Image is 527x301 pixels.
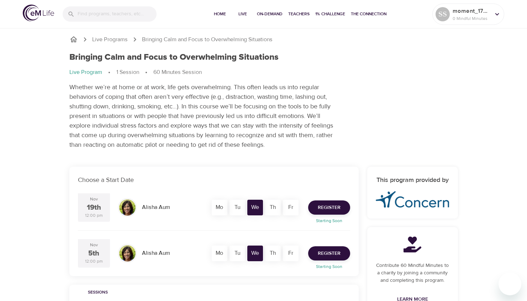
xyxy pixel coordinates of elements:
div: Th [265,200,281,215]
nav: breadcrumb [69,68,458,77]
p: Bringing Calm and Focus to Overwhelming Situations [142,36,273,44]
span: Teachers [288,10,310,18]
p: 0 Mindful Minutes [453,15,490,22]
span: Register [318,203,341,212]
div: Nov [90,196,98,202]
div: Nov [90,242,98,248]
div: 12:00 pm [85,258,103,264]
span: Sessions [74,289,122,296]
span: The Connection [351,10,386,18]
p: moment_1758056657 [453,7,490,15]
p: Starting Soon [304,263,354,270]
div: We [247,246,263,261]
h1: Bringing Calm and Focus to Overwhelming Situations [69,52,279,63]
p: Starting Soon [304,217,354,224]
div: SS [436,7,450,21]
p: Whether we’re at home or at work, life gets overwhelming. This often leads us into regular behavi... [69,82,336,150]
p: Live Program [69,68,102,76]
div: 19th [87,203,101,213]
div: Alisha Aum [139,246,205,260]
iframe: Button to launch messaging window [499,273,521,295]
span: Register [318,249,341,258]
span: 1% Challenge [315,10,345,18]
div: Tu [230,246,245,261]
button: Register [308,200,350,215]
button: Register [308,246,350,260]
div: Mo [212,246,227,261]
p: Choose a Start Date [78,175,350,185]
h6: This program provided by [376,175,449,186]
div: Th [265,246,281,261]
nav: breadcrumb [69,35,458,44]
div: Fr [283,246,299,261]
span: On-Demand [257,10,283,18]
span: Live [234,10,251,18]
div: Tu [230,200,245,215]
div: 5th [88,248,99,259]
img: logo [23,5,54,21]
a: Live Programs [92,36,128,44]
div: Mo [212,200,227,215]
span: Home [211,10,228,18]
p: 1 Session [116,68,139,76]
div: Fr [283,200,299,215]
div: 12:00 pm [85,213,103,219]
div: Alisha Aum [139,200,205,214]
img: concern-logo%20%281%29.png [376,191,449,208]
p: Contribute 60 Mindful Minutes to a charity by joining a community and completing this program. [376,262,449,284]
input: Find programs, teachers, etc... [78,6,157,22]
div: We [247,200,263,215]
p: 60 Minutes Session [153,68,202,76]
